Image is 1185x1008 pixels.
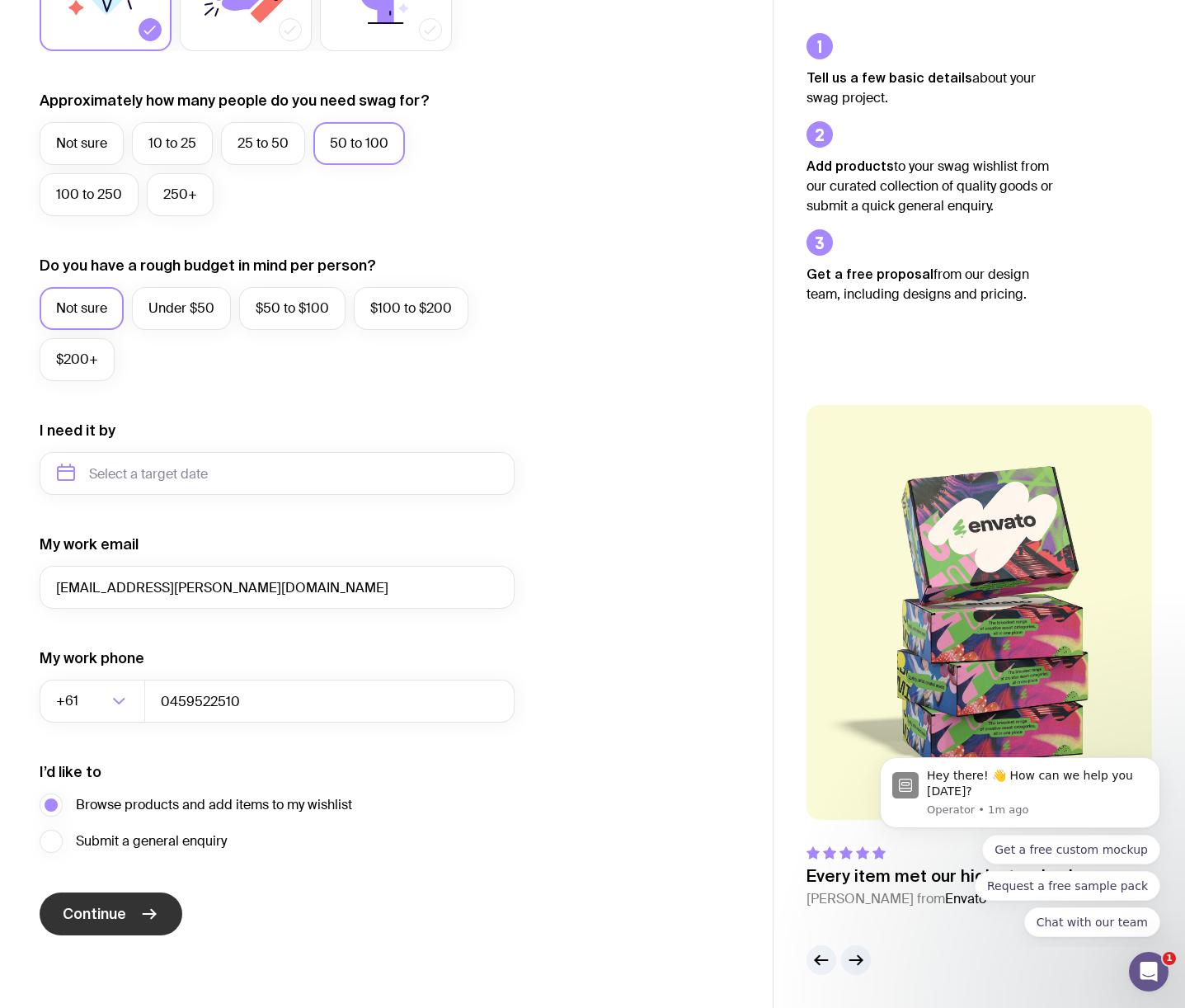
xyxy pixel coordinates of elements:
[806,158,894,173] strong: Add products
[132,287,231,330] label: Under $50
[806,70,972,85] strong: Tell us a few basic details
[1163,952,1176,965] span: 1
[40,648,144,668] label: My work phone
[221,122,305,165] label: 25 to 50
[806,889,1086,909] cite: [PERSON_NAME] from
[63,904,126,924] span: Continue
[132,122,213,165] label: 10 to 25
[40,893,182,935] button: Continue
[76,795,352,815] span: Browse products and add items to my wishlist
[806,266,933,281] strong: Get a free proposal
[354,287,468,330] label: $100 to $200
[855,742,1185,947] iframe: Intercom notifications message
[40,680,145,723] div: Search for option
[40,535,139,554] label: My work email
[313,122,405,165] label: 50 to 100
[806,264,1054,304] p: from our design team, including designs and pricing.
[40,91,430,111] label: Approximately how many people do you need swag for?
[40,173,139,216] label: 100 to 250
[40,287,124,330] label: Not sure
[76,831,227,851] span: Submit a general enquiry
[806,866,1086,886] p: Every item met our high standards.
[147,173,214,216] label: 250+
[806,68,1054,108] p: about your swag project.
[40,762,101,782] label: I’d like to
[40,566,515,609] input: you@email.com
[40,338,115,381] label: $200+
[40,256,376,276] label: Do you have a rough budget in mind per person?
[144,680,515,723] input: 0400123456
[56,680,82,723] span: +61
[40,122,124,165] label: Not sure
[40,421,115,440] label: I need it by
[1129,952,1169,992] iframe: Intercom live chat
[239,287,346,330] label: $50 to $100
[806,156,1054,216] p: to your swag wishlist from our curated collection of quality goods or submit a quick general enqu...
[40,452,515,495] input: Select a target date
[82,680,107,723] input: Search for option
